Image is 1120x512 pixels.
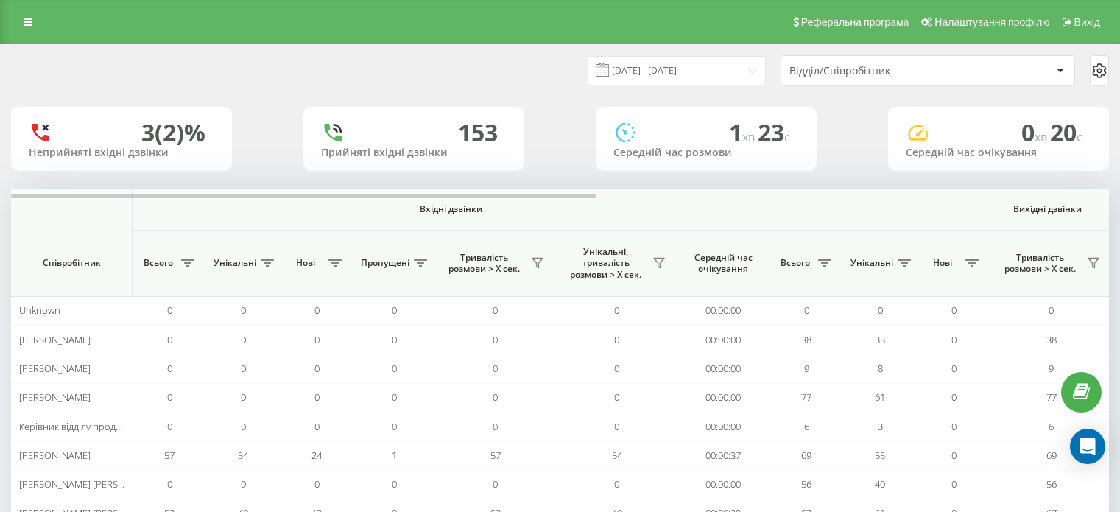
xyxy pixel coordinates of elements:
span: 0 [314,362,320,375]
span: 0 [493,333,498,346]
span: Всього [140,257,177,269]
span: 0 [392,362,397,375]
td: 00:00:00 [677,412,769,441]
div: 3 (2)% [141,119,205,147]
span: 0 [493,420,498,433]
span: 0 [167,420,172,433]
span: 0 [314,390,320,404]
span: Вхідні дзвінки [171,203,730,215]
span: 57 [490,449,501,462]
span: 0 [241,304,246,317]
td: 00:00:00 [677,470,769,499]
span: [PERSON_NAME] [19,333,91,346]
span: 0 [241,333,246,346]
span: 38 [801,333,811,346]
span: 9 [1049,362,1054,375]
span: 0 [241,477,246,491]
span: 6 [804,420,809,433]
span: 0 [241,420,246,433]
span: Пропущені [361,257,409,269]
span: 1 [729,116,758,148]
span: 54 [238,449,248,462]
span: 0 [241,362,246,375]
span: 69 [1046,449,1057,462]
div: Open Intercom Messenger [1070,429,1105,464]
span: Реферальна програма [801,16,909,28]
span: 0 [614,390,619,404]
span: 0 [167,362,172,375]
span: 0 [951,362,957,375]
div: Середній час розмови [613,147,799,159]
span: 0 [392,477,397,491]
span: [PERSON_NAME] [19,390,91,404]
span: 0 [167,390,172,404]
div: Неприйняті вхідні дзвінки [29,147,214,159]
div: Відділ/Співробітник [789,65,965,77]
span: Співробітник [24,257,119,269]
span: 0 [951,333,957,346]
span: Налаштування профілю [934,16,1049,28]
span: Unknown [19,304,60,317]
span: Вихід [1074,16,1100,28]
span: 3 [878,420,883,433]
div: Прийняті вхідні дзвінки [321,147,507,159]
span: 0 [167,477,172,491]
span: хв [742,129,758,145]
span: [PERSON_NAME] [19,362,91,375]
span: 9 [804,362,809,375]
span: 0 [951,449,957,462]
span: c [784,129,790,145]
span: 0 [614,333,619,346]
span: 0 [493,390,498,404]
span: 0 [614,304,619,317]
span: 38 [1046,333,1057,346]
span: 0 [314,477,320,491]
span: 77 [1046,390,1057,404]
span: 0 [951,420,957,433]
td: 00:00:00 [677,383,769,412]
span: 57 [164,449,175,462]
span: [PERSON_NAME] [PERSON_NAME] [19,477,164,491]
span: 0 [241,390,246,404]
span: 0 [392,304,397,317]
span: 0 [951,390,957,404]
span: 0 [392,333,397,346]
span: 0 [392,390,397,404]
span: Унікальні [214,257,256,269]
td: 00:00:00 [677,354,769,383]
span: 0 [167,304,172,317]
span: 0 [167,333,172,346]
span: 23 [758,116,790,148]
span: 8 [878,362,883,375]
td: 00:00:00 [677,296,769,325]
span: 0 [878,304,883,317]
span: Тривалість розмови > Х сек. [442,252,526,275]
span: 1 [392,449,397,462]
td: 00:00:37 [677,441,769,470]
span: 0 [314,333,320,346]
span: 20 [1050,116,1082,148]
td: 00:00:00 [677,325,769,354]
div: Середній час очікування [906,147,1091,159]
span: 24 [311,449,322,462]
span: 0 [493,362,498,375]
div: 153 [458,119,498,147]
span: 69 [801,449,811,462]
span: 61 [875,390,885,404]
span: Тривалість розмови > Х сек. [998,252,1082,275]
span: 0 [951,477,957,491]
span: Всього [777,257,814,269]
span: Унікальні, тривалість розмови > Х сек. [563,246,648,281]
span: 77 [801,390,811,404]
span: 54 [612,449,622,462]
span: 33 [875,333,885,346]
span: 0 [1021,116,1050,148]
span: Керівник відділу продажів [19,420,135,433]
span: 0 [614,362,619,375]
span: 56 [801,477,811,491]
span: 0 [804,304,809,317]
span: Унікальні [850,257,893,269]
span: 56 [1046,477,1057,491]
span: 55 [875,449,885,462]
span: 40 [875,477,885,491]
